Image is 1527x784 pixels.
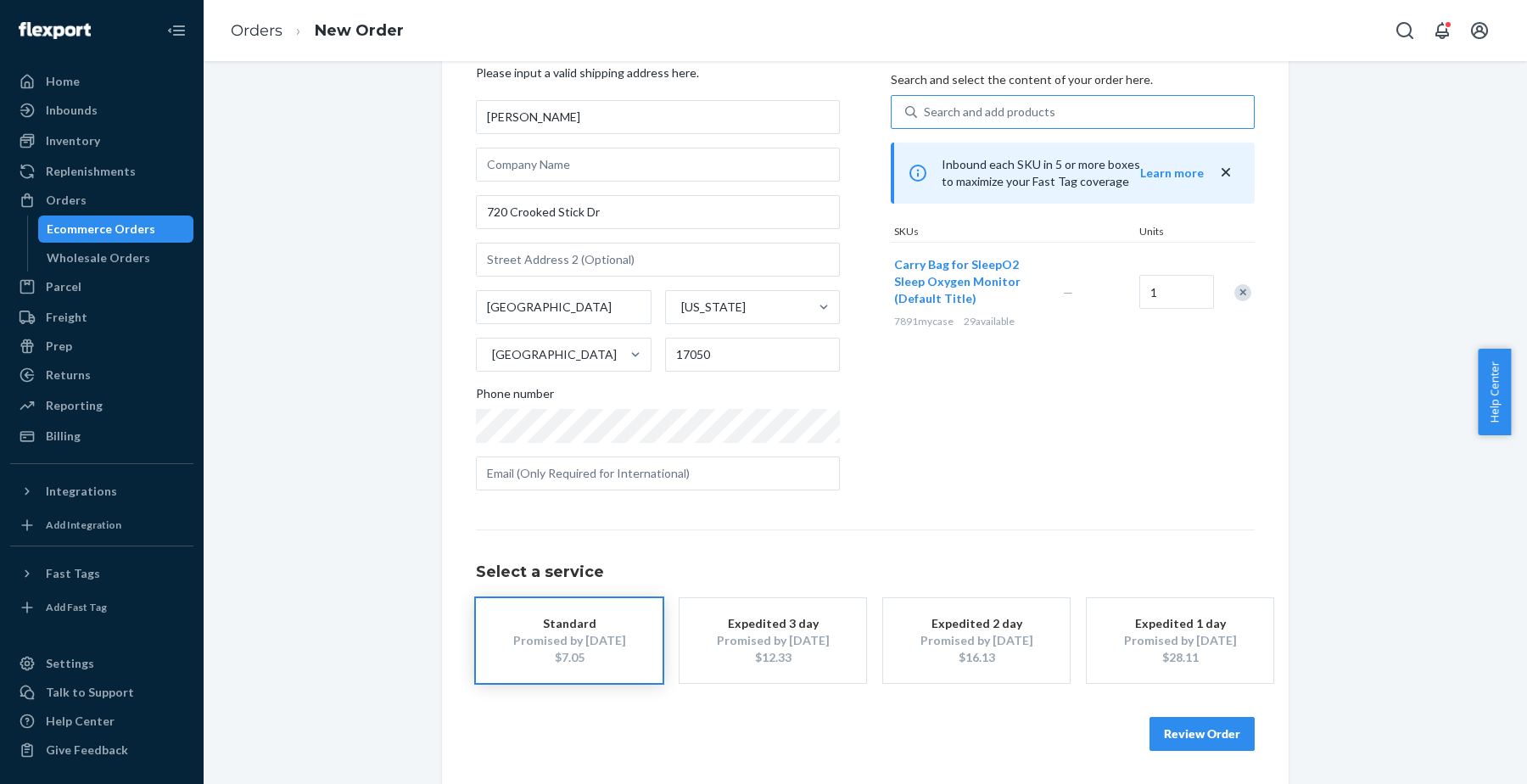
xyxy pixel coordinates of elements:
[46,132,100,149] div: Inventory
[46,338,72,355] div: Prep
[38,216,194,243] a: Ecommerce Orders
[47,249,150,266] div: Wholesale Orders
[1136,224,1212,242] div: Units
[894,256,1043,307] button: Carry Bag for SleepO2 Sleep Oxygen Monitor (Default Title)
[909,615,1044,632] div: Expedited 2 day
[10,273,193,300] a: Parcel
[894,315,954,328] span: 7891mycase
[891,71,1255,88] p: Search and select the content of your order here.
[1063,285,1073,300] span: —
[1217,164,1234,182] button: close
[46,397,103,414] div: Reporting
[10,594,193,621] a: Add Fast Tag
[10,650,193,677] a: Settings
[46,102,98,119] div: Inbounds
[46,684,134,701] div: Talk to Support
[883,598,1070,683] button: Expedited 2 dayPromised by [DATE]$16.13
[46,655,94,672] div: Settings
[476,243,840,277] input: Street Address 2 (Optional)
[217,6,417,56] ol: breadcrumbs
[1149,717,1255,751] button: Review Order
[315,21,404,40] a: New Order
[46,742,128,759] div: Give Feedback
[10,423,193,450] a: Billing
[46,73,80,90] div: Home
[46,278,81,295] div: Parcel
[19,22,91,39] img: Flexport logo
[1139,275,1214,309] input: Quantity
[10,736,193,764] button: Give Feedback
[1087,598,1273,683] button: Expedited 1 dayPromised by [DATE]$28.11
[46,518,121,532] div: Add Integration
[476,148,840,182] input: Company Name
[1140,165,1204,182] button: Learn more
[46,367,91,384] div: Returns
[476,385,554,409] span: Phone number
[705,615,841,632] div: Expedited 3 day
[1425,14,1459,48] button: Open notifications
[891,48,1255,64] h2: Products
[680,299,681,316] input: [US_STATE]
[159,14,193,48] button: Close Navigation
[476,290,652,324] input: City
[10,158,193,185] a: Replenishments
[476,195,840,229] input: Street Address
[665,338,841,372] input: ZIP Code
[231,21,282,40] a: Orders
[10,304,193,331] a: Freight
[1463,14,1496,48] button: Open account menu
[10,478,193,505] button: Integrations
[46,163,136,180] div: Replenishments
[476,456,840,490] input: Email (Only Required for International)
[46,428,81,445] div: Billing
[38,244,194,272] a: Wholesale Orders
[476,64,840,81] p: Please input a valid shipping address here.
[891,143,1255,204] div: Inbound each SKU in 5 or more boxes to maximize your Fast Tag coverage
[10,361,193,389] a: Returns
[10,187,193,214] a: Orders
[46,483,117,500] div: Integrations
[924,104,1055,120] div: Search and add products
[490,346,492,363] input: [GEOGRAPHIC_DATA]
[1112,615,1248,632] div: Expedited 1 day
[476,598,663,683] button: StandardPromised by [DATE]$7.05
[501,649,637,666] div: $7.05
[705,649,841,666] div: $12.33
[1234,284,1251,301] div: Remove Item
[10,68,193,95] a: Home
[476,564,1255,581] h1: Select a service
[1112,632,1248,649] div: Promised by [DATE]
[501,615,637,632] div: Standard
[46,192,87,209] div: Orders
[46,600,107,614] div: Add Fast Tag
[891,224,1136,242] div: SKUs
[501,632,637,649] div: Promised by [DATE]
[10,679,193,706] a: Talk to Support
[10,127,193,154] a: Inventory
[10,392,193,419] a: Reporting
[476,100,840,134] input: First & Last Name
[705,632,841,649] div: Promised by [DATE]
[10,560,193,587] button: Fast Tags
[46,309,87,326] div: Freight
[894,257,1021,305] span: Carry Bag for SleepO2 Sleep Oxygen Monitor (Default Title)
[680,598,866,683] button: Expedited 3 dayPromised by [DATE]$12.33
[46,565,100,582] div: Fast Tags
[1112,649,1248,666] div: $28.11
[10,512,193,539] a: Add Integration
[10,708,193,735] a: Help Center
[1478,349,1511,435] button: Help Center
[46,713,115,730] div: Help Center
[10,333,193,360] a: Prep
[909,632,1044,649] div: Promised by [DATE]
[681,299,746,316] div: [US_STATE]
[492,346,617,363] div: [GEOGRAPHIC_DATA]
[964,315,1015,328] span: 29 available
[10,97,193,124] a: Inbounds
[909,649,1044,666] div: $16.13
[47,221,155,238] div: Ecommerce Orders
[1388,14,1422,48] button: Open Search Box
